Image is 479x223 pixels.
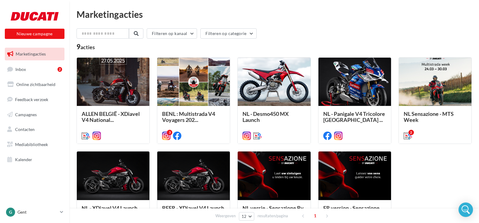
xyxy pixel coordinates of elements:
[4,108,66,121] a: Campagnes
[77,10,472,19] div: Marketingacties
[167,130,172,135] div: 3
[82,205,137,217] span: NL - XDiavel V4 Launch BENL
[15,112,37,117] span: Campagnes
[80,44,95,50] div: acties
[15,157,32,162] span: Kalender
[409,130,414,135] div: 2
[16,51,46,56] span: Marketingacties
[5,29,64,39] button: Nieuwe campagne
[16,82,55,87] span: Online zichtbaarheid
[15,127,35,132] span: Contacten
[242,214,247,219] span: 12
[4,153,66,166] a: Kalender
[404,110,454,123] span: NL Sensazione - MTS Week
[147,28,197,39] button: Filteren op kanaal
[162,205,224,217] span: BEFR - XDiavel V4 Launch BELUX
[17,209,58,215] p: Gent
[200,28,256,39] button: Filteren op categorie
[82,110,140,123] span: ALLEN BELGIË - XDiavel V4 National...
[162,110,215,123] span: BENL : Multistrada V4 Voyagers 202...
[4,138,66,151] a: Mediabibliotheek
[239,212,254,221] button: 12
[9,209,12,215] span: G
[77,43,95,50] div: 9
[4,78,66,91] a: Online zichtbaarheid
[15,142,48,147] span: Mediabibliotheek
[5,206,64,218] a: G Gent
[323,110,385,123] span: NL - Panigale V4 Tricolore [GEOGRAPHIC_DATA] ...
[310,211,320,221] span: 1
[243,110,289,123] span: NL - Desmo450 MX Launch
[58,67,62,72] div: 2
[4,123,66,136] a: Contacten
[215,213,236,219] span: Weergeven
[258,213,288,219] span: resultaten/pagina
[4,63,66,76] a: Inbox2
[15,97,48,102] span: Feedback verzoek
[4,93,66,106] a: Feedback verzoek
[4,48,66,60] a: Marketingacties
[15,66,26,72] span: Inbox
[459,202,473,217] div: Open Intercom Messenger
